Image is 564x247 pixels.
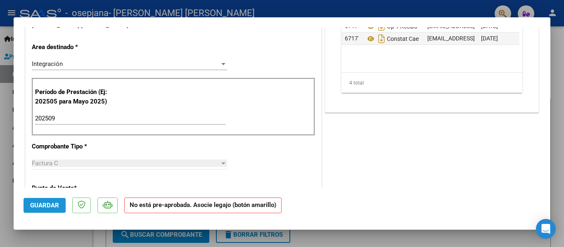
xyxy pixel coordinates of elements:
span: Guardar [30,202,59,209]
span: [DATE] [481,35,498,42]
button: Guardar [24,198,66,213]
strong: No está pre-aprobada. Asocie legajo (botón amarillo) [124,198,282,214]
span: 67177 [345,35,361,42]
p: Comprobante Tipo * [32,142,117,151]
p: Punto de Venta [32,183,117,193]
i: Descargar documento [376,32,387,45]
p: Area destinado * [32,42,117,52]
span: Factura C [32,160,58,167]
span: Integración [32,60,63,68]
p: Período de Prestación (Ej: 202505 para Mayo 2025) [35,87,118,106]
span: Op Y Recibo [365,23,417,30]
div: Open Intercom Messenger [536,219,556,239]
span: Constat Cae [365,35,419,42]
div: 4 total [341,73,522,93]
